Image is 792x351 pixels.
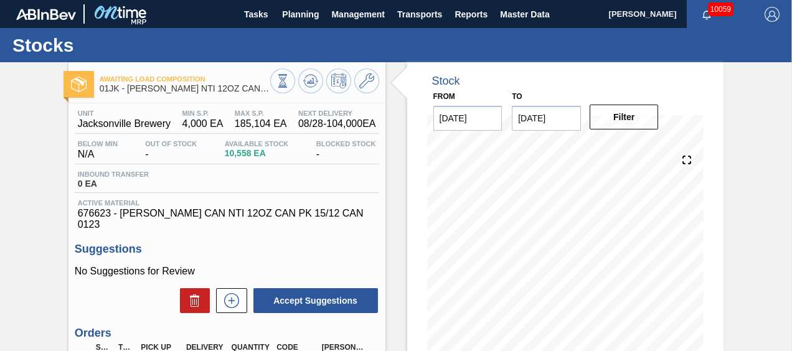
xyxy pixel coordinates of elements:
[75,243,379,256] h3: Suggestions
[75,327,379,340] h3: Orders
[235,110,287,117] span: MAX S.P.
[270,68,295,93] button: Stocks Overview
[298,118,376,129] span: 08/28 - 104,000 EA
[298,110,376,117] span: Next Delivery
[282,7,319,22] span: Planning
[512,92,522,101] label: to
[316,140,376,147] span: Blocked Stock
[500,7,549,22] span: Master Data
[210,288,247,313] div: New suggestion
[71,77,87,92] img: Ícone
[253,288,378,313] button: Accept Suggestions
[512,106,581,131] input: mm/dd/yyyy
[765,7,780,22] img: Logout
[75,140,121,160] div: N/A
[298,68,323,93] button: Update Chart
[12,38,233,52] h1: Stocks
[100,84,270,93] span: 01JK - CARR NTI 12OZ CAN 15/12 CAN PK
[78,171,149,178] span: Inbound Transfer
[174,288,210,313] div: Delete Suggestions
[78,199,376,207] span: Active Material
[78,118,171,129] span: Jacksonville Brewery
[433,106,502,131] input: mm/dd/yyyy
[326,68,351,93] button: Schedule Inventory
[242,7,270,22] span: Tasks
[590,105,659,129] button: Filter
[313,140,379,160] div: -
[708,2,733,16] span: 10059
[78,208,376,230] span: 676623 - [PERSON_NAME] CAN NTI 12OZ CAN PK 15/12 CAN 0123
[235,118,287,129] span: 185,104 EA
[225,149,289,158] span: 10,558 EA
[75,266,379,277] p: No Suggestions for Review
[78,179,149,189] span: 0 EA
[687,6,727,23] button: Notifications
[433,92,455,101] label: From
[100,75,270,83] span: Awaiting Load Composition
[16,9,76,20] img: TNhmsLtSVTkK8tSr43FrP2fwEKptu5GPRR3wAAAABJRU5ErkJggg==
[225,140,289,147] span: Available Stock
[432,75,460,88] div: Stock
[354,68,379,93] button: Go to Master Data / General
[78,140,118,147] span: Below Min
[182,110,224,117] span: MIN S.P.
[397,7,442,22] span: Transports
[142,140,200,160] div: -
[145,140,197,147] span: Out Of Stock
[247,287,379,314] div: Accept Suggestions
[182,118,224,129] span: 4,000 EA
[331,7,385,22] span: Management
[455,7,488,22] span: Reports
[78,110,171,117] span: Unit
